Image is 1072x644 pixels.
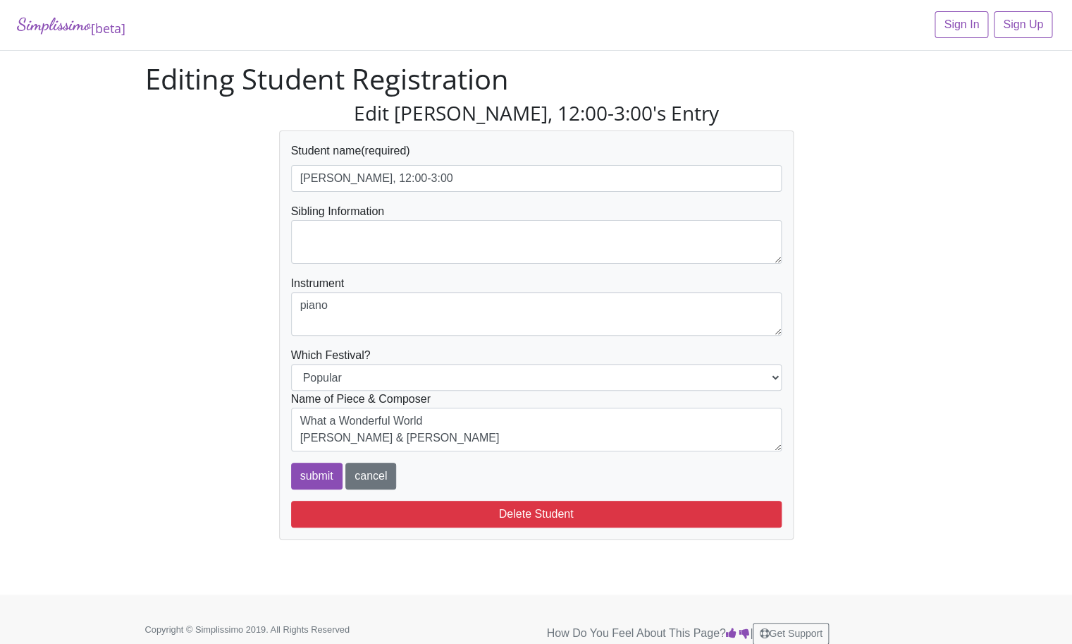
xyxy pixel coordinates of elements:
[291,142,362,159] label: Student name
[17,11,125,39] a: Simplissimo[beta]
[291,292,782,336] textarea: piano
[994,11,1052,38] a: Sign Up
[345,463,396,490] a: cancel
[291,463,343,490] input: submit
[91,20,125,37] sub: [beta]
[279,102,794,126] h3: Edit [PERSON_NAME], 12:00-3:00's Entry
[291,408,782,451] textarea: What a Wonderful World [PERSON_NAME] & [PERSON_NAME]
[291,275,782,336] div: Instrument
[935,11,988,38] a: Sign In
[291,142,782,490] form: Which Festival?
[291,391,782,451] div: Name of Piece & Composer
[145,623,392,636] p: Copyright © Simplissimo 2019. All Rights Reserved
[291,142,782,192] div: (required)
[145,62,928,96] h1: Editing Student Registration
[291,203,782,264] div: Sibling Information
[291,501,782,528] button: Delete Student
